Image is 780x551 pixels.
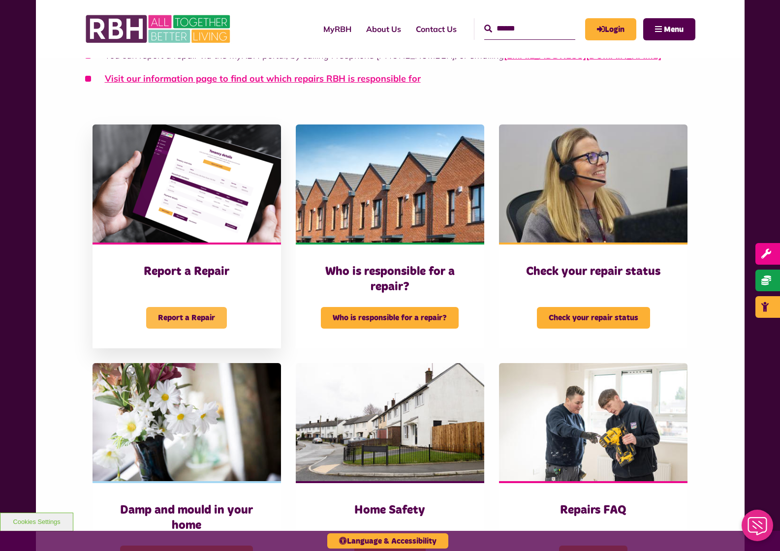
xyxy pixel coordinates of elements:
button: Navigation [643,18,695,40]
img: RBH [85,10,233,48]
h3: Who is responsible for a repair? [315,264,465,295]
h3: Check your repair status [519,264,668,279]
span: Report a Repair [146,307,227,329]
span: Menu [664,26,684,33]
img: Flowers on window sill [93,363,281,481]
img: Contact Centre February 2024 (1) [499,124,687,243]
a: About Us [359,16,408,42]
iframe: Netcall Web Assistant for live chat [736,507,780,551]
img: RBH Asset 5 (FB, Linkedin, Twitter) [93,124,281,243]
a: Report a Repair Report a Repair [93,124,281,348]
span: Check your repair status [537,307,650,329]
h3: Home Safety [315,503,465,518]
h3: Damp and mould in your home [112,503,261,533]
h3: Report a Repair [112,264,261,279]
a: Check your repair status Check your repair status [499,124,687,348]
img: SAZMEDIA RBH 22FEB24 103 [296,363,484,481]
img: SAZMEDIA RBH 23FEB2024 77 [499,363,687,481]
a: Who is responsible for a repair? Who is responsible for a repair? [296,124,484,348]
span: Who is responsible for a repair? [321,307,459,329]
h3: Repairs FAQ [519,503,668,518]
img: RBH homes in Lower Falinge with a blue sky [296,124,484,243]
a: MyRBH [585,18,636,40]
a: MyRBH [316,16,359,42]
button: Language & Accessibility [327,533,448,549]
a: Contact Us [408,16,464,42]
input: Search [484,18,575,39]
a: Visit our information page to find out which repairs RBH is responsible for [105,73,421,84]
